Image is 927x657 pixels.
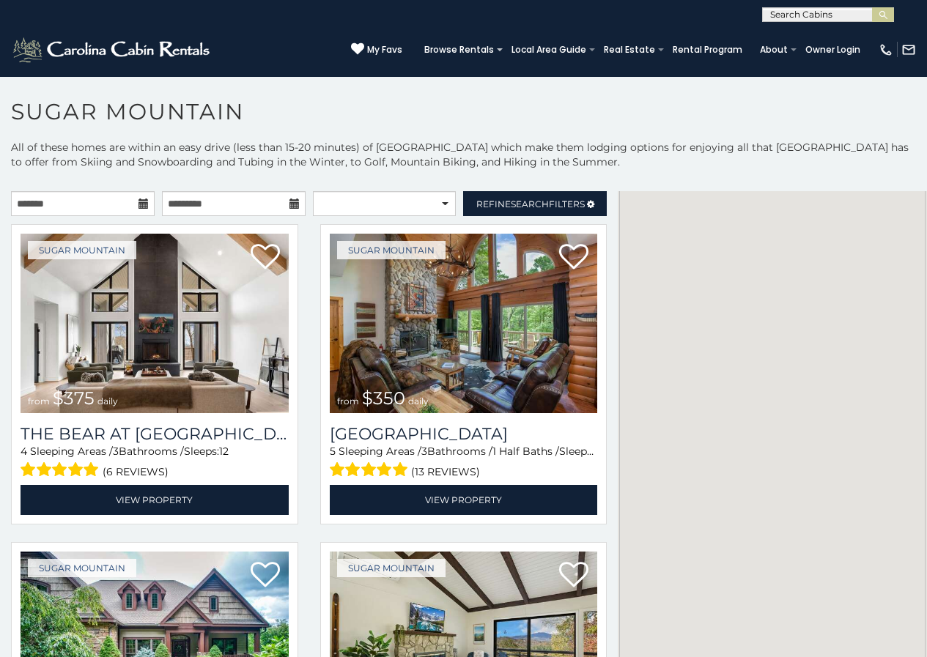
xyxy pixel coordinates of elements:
[28,559,136,577] a: Sugar Mountain
[879,42,893,57] img: phone-regular-white.png
[103,462,169,481] span: (6 reviews)
[330,424,598,444] h3: Grouse Moor Lodge
[330,234,598,413] img: 1714398141_thumbnail.jpeg
[21,234,289,413] img: 1714387646_thumbnail.jpeg
[337,241,446,259] a: Sugar Mountain
[21,444,289,481] div: Sleeping Areas / Bathrooms / Sleeps:
[21,234,289,413] a: from $375 daily
[351,42,402,57] a: My Favs
[11,35,214,64] img: White-1-2.png
[463,191,607,216] a: RefineSearchFilters
[417,40,501,60] a: Browse Rentals
[251,560,280,591] a: Add to favorites
[421,445,427,458] span: 3
[411,462,480,481] span: (13 reviews)
[798,40,868,60] a: Owner Login
[330,444,598,481] div: Sleeping Areas / Bathrooms / Sleeps:
[21,485,289,515] a: View Property
[362,387,405,409] span: $350
[21,445,27,458] span: 4
[594,445,604,458] span: 12
[408,396,429,407] span: daily
[21,424,289,444] h3: The Bear At Sugar Mountain
[21,424,289,444] a: The Bear At [GEOGRAPHIC_DATA]
[251,242,280,273] a: Add to favorites
[492,445,559,458] span: 1 Half Baths /
[113,445,119,458] span: 3
[97,396,118,407] span: daily
[753,40,795,60] a: About
[219,445,229,458] span: 12
[559,560,588,591] a: Add to favorites
[476,198,585,209] span: Refine Filters
[330,234,598,413] a: from $350 daily
[330,424,598,444] a: [GEOGRAPHIC_DATA]
[28,396,50,407] span: from
[337,396,359,407] span: from
[28,241,136,259] a: Sugar Mountain
[665,40,750,60] a: Rental Program
[337,559,446,577] a: Sugar Mountain
[901,42,916,57] img: mail-regular-white.png
[504,40,594,60] a: Local Area Guide
[330,445,336,458] span: 5
[559,242,588,273] a: Add to favorites
[53,387,95,409] span: $375
[597,40,662,60] a: Real Estate
[511,198,549,209] span: Search
[367,43,402,56] span: My Favs
[330,485,598,515] a: View Property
